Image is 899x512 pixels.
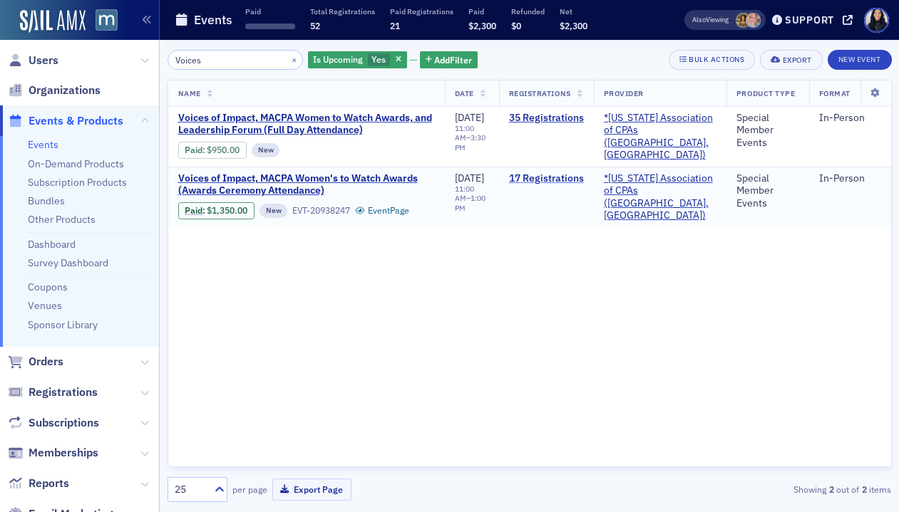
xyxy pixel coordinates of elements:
span: Profile [864,8,889,33]
span: : [185,205,207,216]
span: Add Filter [434,53,472,66]
a: Paid [185,145,202,155]
button: Export [760,50,822,70]
p: Paid [468,6,496,16]
span: Laura Swann [736,13,751,28]
time: 3:30 PM [455,132,486,152]
div: Special Member Events [736,112,799,150]
button: AddFilter [420,51,478,69]
div: Export [783,56,812,64]
span: Events & Products [29,113,123,129]
span: Registrations [29,385,98,400]
div: Special Member Events [736,172,799,210]
label: per page [232,483,267,496]
span: Orders [29,354,63,370]
span: Name [178,88,201,98]
img: SailAMX [96,9,118,31]
div: Paid: 8 - $95000 [178,142,247,159]
div: Support [785,14,834,26]
a: Registrations [8,385,98,400]
div: In-Person [819,112,881,125]
div: New [252,143,280,157]
time: 1:00 PM [455,193,486,212]
span: Memberships [29,445,98,461]
span: Subscriptions [29,415,99,431]
span: Date [455,88,474,98]
a: 35 Registrations [509,112,584,125]
a: Organizations [8,83,101,98]
span: Is Upcoming [313,53,363,65]
strong: 2 [826,483,836,496]
time: 11:00 AM [455,123,474,142]
a: Subscription Products [28,176,127,189]
a: EventPage [355,205,409,216]
a: 17 Registrations [509,172,584,185]
span: Yes [371,53,386,65]
span: $2,300 [560,20,587,31]
span: 52 [310,20,320,31]
a: Survey Dashboard [28,256,108,269]
a: Sponsor Library [28,318,98,331]
a: Orders [8,354,63,370]
a: Other Products [28,213,96,226]
span: $0 [511,20,521,31]
a: Voices of Impact, MACPA Women to Watch Awards, and Leadership Forum (Full Day Attendance) [178,112,435,137]
span: [DATE] [455,172,484,184]
a: Venues [28,299,62,312]
span: ‌ [245,23,295,29]
a: Coupons [28,281,68,293]
time: 11:00 AM [455,184,474,203]
div: Also [692,15,706,24]
span: 21 [390,20,400,31]
a: Voices of Impact, MACPA Women's to Watch Awards (Awards Ceremony Attendance) [178,172,435,197]
a: Reports [8,476,69,491]
span: Provider [604,88,644,98]
div: 25 [175,482,206,497]
button: Export Page [272,479,351,501]
span: Registrations [509,88,571,98]
div: – [455,124,489,152]
button: New Event [828,50,892,70]
span: $2,300 [468,20,496,31]
a: New Event [828,52,892,65]
p: Net [560,6,587,16]
a: Users [8,53,58,68]
span: : [185,145,207,155]
p: Paid [245,6,295,16]
span: $1,350.00 [207,205,247,216]
span: Viewing [692,15,729,25]
input: Search… [168,50,304,70]
div: Showing out of items [660,483,892,496]
span: Dee Sullivan [746,13,761,28]
div: Yes [308,51,407,69]
p: Total Registrations [310,6,375,16]
a: Paid [185,205,202,216]
a: Memberships [8,445,98,461]
strong: 2 [859,483,869,496]
span: Reports [29,476,69,491]
div: In-Person [819,172,881,185]
p: Refunded [511,6,545,16]
button: × [288,53,301,66]
h1: Events [194,11,232,28]
a: Dashboard [28,238,76,251]
span: $950.00 [207,145,240,155]
span: Format [819,88,851,98]
img: SailAMX [20,10,86,33]
span: Organizations [29,83,101,98]
button: Bulk Actions [669,50,755,70]
span: [DATE] [455,111,484,124]
div: Paid: 19 - $135000 [178,202,255,219]
span: *Maryland Association of CPAs (Timonium, MD) [604,112,716,162]
a: Events [28,138,58,151]
a: Subscriptions [8,415,99,431]
span: Users [29,53,58,68]
div: New [260,204,288,218]
a: *[US_STATE] Association of CPAs ([GEOGRAPHIC_DATA], [GEOGRAPHIC_DATA]) [604,172,716,222]
a: Events & Products [8,113,123,129]
a: Bundles [28,194,65,207]
a: On-Demand Products [28,157,124,170]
